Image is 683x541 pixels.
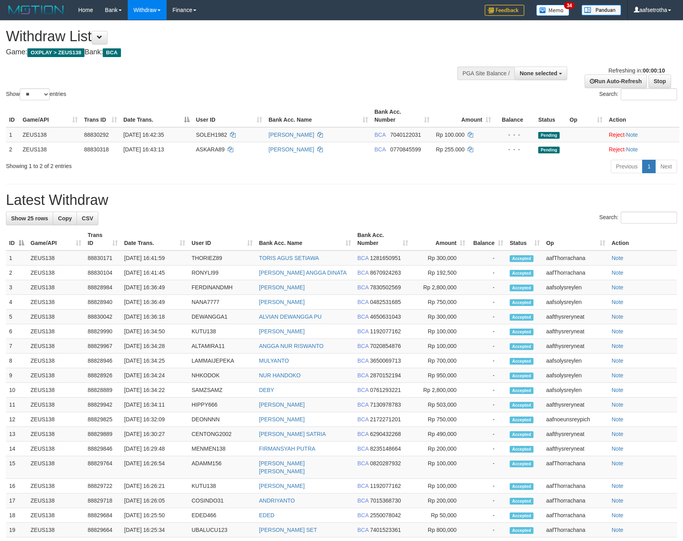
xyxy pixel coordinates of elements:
[357,328,368,335] span: BCA
[259,416,305,422] a: [PERSON_NAME]
[436,132,464,138] span: Rp 100.000
[357,270,368,276] span: BCA
[27,48,84,57] span: OXPLAY > ZEUS138
[411,324,468,339] td: Rp 100,000
[374,146,386,153] span: BCA
[468,479,506,493] td: -
[84,442,121,456] td: 88829846
[510,431,533,438] span: Accepted
[196,132,227,138] span: SOLEH1982
[468,280,506,295] td: -
[543,310,608,324] td: aafthysreryneat
[611,160,643,173] a: Previous
[543,383,608,398] td: aafsolysreylen
[259,512,274,518] a: EDED
[510,387,533,394] span: Accepted
[27,324,84,339] td: ZEUS138
[510,358,533,365] span: Accepted
[188,456,256,479] td: ADAMM156
[535,105,566,127] th: Status
[609,146,625,153] a: Reject
[608,228,677,250] th: Action
[193,105,265,127] th: User ID: activate to sort column ascending
[608,67,665,74] span: Refreshing in:
[121,368,188,383] td: [DATE] 16:34:24
[27,427,84,442] td: ZEUS138
[612,314,624,320] a: Note
[543,295,608,310] td: aafsolysreylen
[612,497,624,504] a: Note
[370,483,401,489] span: Copy 1192077162 to clipboard
[84,280,121,295] td: 88828984
[188,442,256,456] td: MENMEN138
[543,412,608,427] td: aafnoeunsreypich
[6,48,447,56] h4: Game: Bank:
[259,284,305,291] a: [PERSON_NAME]
[510,255,533,262] span: Accepted
[188,310,256,324] td: DEWANGGA1
[357,401,368,408] span: BCA
[543,442,608,456] td: aafthysreryneat
[269,132,314,138] a: [PERSON_NAME]
[84,412,121,427] td: 88829825
[121,383,188,398] td: [DATE] 16:34:22
[411,442,468,456] td: Rp 200,000
[6,127,19,142] td: 1
[543,324,608,339] td: aafthysreryneat
[510,373,533,379] span: Accepted
[599,88,677,100] label: Search:
[103,48,121,57] span: BCA
[357,445,368,452] span: BCA
[121,412,188,427] td: [DATE] 16:32:09
[612,483,624,489] a: Note
[6,88,66,100] label: Show entries
[259,314,322,320] a: ALVIAN DEWANGGA PU
[468,324,506,339] td: -
[606,142,679,157] td: ·
[612,387,624,393] a: Note
[123,146,164,153] span: [DATE] 16:43:13
[84,228,121,250] th: Trans ID: activate to sort column ascending
[599,212,677,224] label: Search:
[84,383,121,398] td: 88828889
[188,339,256,354] td: ALTAMIRA11
[510,299,533,306] span: Accepted
[188,368,256,383] td: NHKODOK
[259,497,295,504] a: ANDRIYANTO
[433,105,494,127] th: Amount: activate to sort column ascending
[468,456,506,479] td: -
[411,412,468,427] td: Rp 750,000
[655,160,677,173] a: Next
[6,228,27,250] th: ID: activate to sort column descending
[357,372,368,379] span: BCA
[411,280,468,295] td: Rp 2,800,000
[370,431,401,437] span: Copy 6290432268 to clipboard
[612,512,624,518] a: Note
[357,255,368,261] span: BCA
[357,416,368,422] span: BCA
[468,228,506,250] th: Balance: activate to sort column ascending
[357,299,368,305] span: BCA
[84,295,121,310] td: 88828940
[510,343,533,350] span: Accepted
[468,398,506,412] td: -
[468,266,506,280] td: -
[6,29,447,44] h1: Withdraw List
[357,483,368,489] span: BCA
[81,105,120,127] th: Trans ID: activate to sort column ascending
[621,88,677,100] input: Search:
[27,354,84,368] td: ZEUS138
[6,383,27,398] td: 10
[188,324,256,339] td: KUTU138
[371,105,433,127] th: Bank Acc. Number: activate to sort column ascending
[536,5,570,16] img: Button%20Memo.svg
[357,314,368,320] span: BCA
[53,212,77,225] a: Copy
[259,445,315,452] a: FIRMANSYAH PUTRA
[259,299,305,305] a: [PERSON_NAME]
[370,255,401,261] span: Copy 1281650951 to clipboard
[411,383,468,398] td: Rp 2,800,000
[20,88,50,100] select: Showentries
[27,250,84,266] td: ZEUS138
[626,146,638,153] a: Note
